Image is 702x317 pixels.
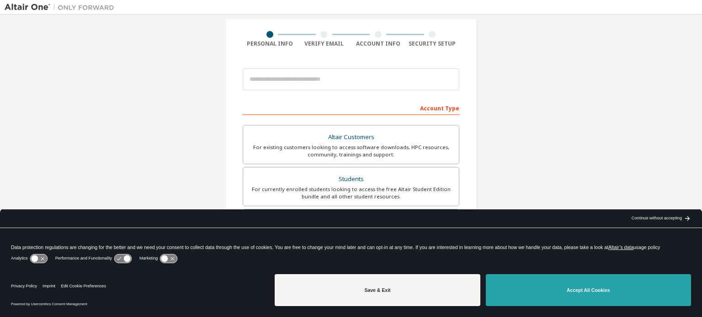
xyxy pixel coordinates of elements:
div: Account Info [351,40,405,47]
img: Altair One [5,3,119,12]
div: For existing customers looking to access software downloads, HPC resources, community, trainings ... [249,144,453,158]
div: Personal Info [243,40,297,47]
div: Security Setup [405,40,460,47]
div: Students [249,173,453,186]
div: Verify Email [297,40,351,47]
div: For currently enrolled students looking to access the free Altair Student Edition bundle and all ... [249,186,453,200]
div: Altair Customers [249,131,453,144]
div: Account Type [243,100,459,115]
